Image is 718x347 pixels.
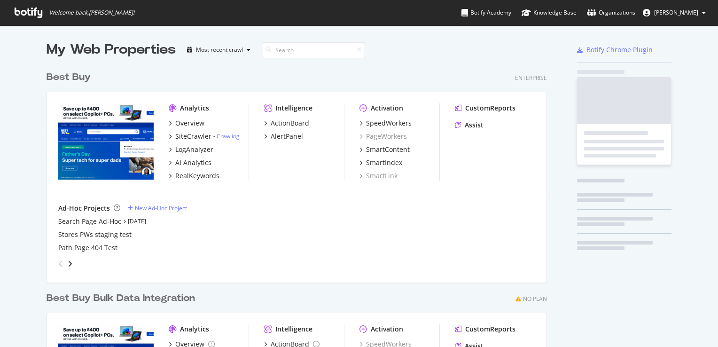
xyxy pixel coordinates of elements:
div: ActionBoard [271,118,309,128]
a: ActionBoard [264,118,309,128]
div: CustomReports [465,103,515,113]
div: AlertPanel [271,132,303,141]
a: SiteCrawler- Crawling [169,132,240,141]
button: [PERSON_NAME] [635,5,713,20]
a: LogAnalyzer [169,145,213,154]
a: SpeedWorkers [359,118,412,128]
div: Activation [371,324,403,334]
div: - [213,132,240,140]
div: Overview [175,118,204,128]
a: Search Page Ad-Hoc [58,217,121,226]
a: CustomReports [455,324,515,334]
div: No Plan [523,295,547,303]
div: Best Buy [47,71,91,84]
a: AI Analytics [169,158,211,167]
div: AI Analytics [175,158,211,167]
a: Best Buy [47,71,94,84]
div: CustomReports [465,324,515,334]
img: bestbuy.com [58,103,154,180]
a: RealKeywords [169,171,219,181]
a: [DATE] [128,217,146,225]
span: Courtney Beyer [654,8,698,16]
a: Path Page 404 Test [58,243,117,252]
a: Botify Chrome Plugin [577,45,653,55]
div: RealKeywords [175,171,219,181]
div: SiteCrawler [175,132,211,141]
div: Analytics [180,103,209,113]
span: Welcome back, [PERSON_NAME] ! [49,9,134,16]
div: My Web Properties [47,40,176,59]
div: SpeedWorkers [366,118,412,128]
div: SmartContent [366,145,410,154]
div: angle-right [67,259,73,268]
a: AlertPanel [264,132,303,141]
div: angle-left [55,256,67,271]
a: SmartLink [359,171,398,181]
a: SmartIndex [359,158,402,167]
div: Enterprise [515,74,547,82]
div: Best Buy Bulk Data Integration [47,292,195,305]
div: Knowledge Base [522,8,577,17]
a: Stores PWs staging test [58,230,132,239]
div: New Ad-Hoc Project [135,204,187,212]
a: Assist [455,120,484,130]
div: Organizations [587,8,635,17]
div: Intelligence [275,103,312,113]
div: Analytics [180,324,209,334]
button: Most recent crawl [183,42,254,57]
a: New Ad-Hoc Project [128,204,187,212]
div: Botify Chrome Plugin [586,45,653,55]
div: Activation [371,103,403,113]
div: SmartIndex [366,158,402,167]
div: Intelligence [275,324,312,334]
a: Best Buy Bulk Data Integration [47,292,199,305]
a: PageWorkers [359,132,407,141]
div: Ad-Hoc Projects [58,204,110,213]
input: Search [262,42,365,58]
div: LogAnalyzer [175,145,213,154]
a: CustomReports [455,103,515,113]
div: Botify Academy [461,8,511,17]
a: SmartContent [359,145,410,154]
div: Assist [465,120,484,130]
div: Most recent crawl [196,47,243,53]
a: Overview [169,118,204,128]
a: Crawling [217,132,240,140]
